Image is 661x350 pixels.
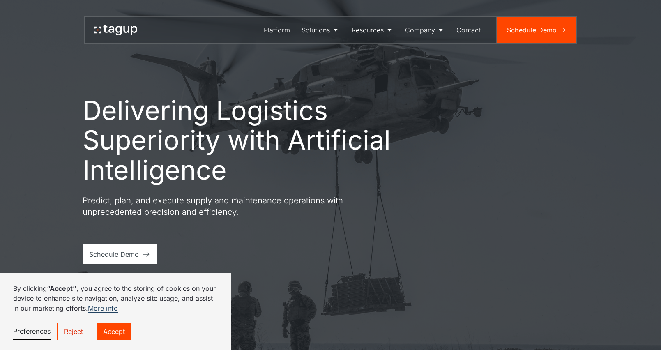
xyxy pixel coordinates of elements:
[97,323,131,340] a: Accept
[83,195,378,218] p: Predict, plan, and execute supply and maintenance operations with unprecedented precision and eff...
[507,25,557,35] div: Schedule Demo
[497,17,576,43] a: Schedule Demo
[89,249,139,259] div: Schedule Demo
[88,304,118,313] a: More info
[13,283,218,313] p: By clicking , you agree to the storing of cookies on your device to enhance site navigation, anal...
[405,25,435,35] div: Company
[352,25,384,35] div: Resources
[451,17,486,43] a: Contact
[57,323,90,340] a: Reject
[399,17,451,43] a: Company
[296,17,345,43] a: Solutions
[83,244,157,264] a: Schedule Demo
[302,25,330,35] div: Solutions
[456,25,481,35] div: Contact
[47,284,76,292] strong: “Accept”
[258,17,296,43] a: Platform
[83,96,428,185] h1: Delivering Logistics Superiority with Artificial Intelligence
[13,323,51,340] a: Preferences
[346,17,399,43] a: Resources
[264,25,290,35] div: Platform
